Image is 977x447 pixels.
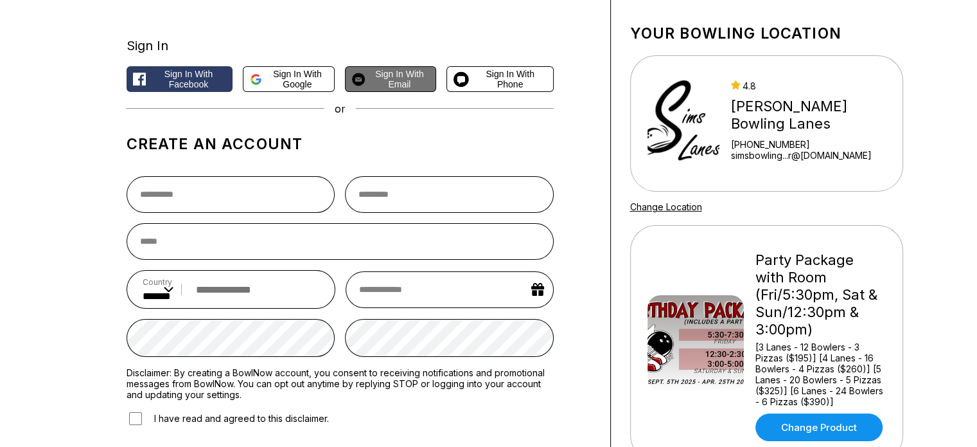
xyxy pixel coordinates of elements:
[630,24,903,42] h1: Your bowling location
[755,414,883,441] a: Change Product
[127,410,329,427] label: I have read and agreed to this disclaimer.
[143,277,173,287] label: Country
[243,66,334,92] button: Sign in with Google
[731,139,896,150] div: [PHONE_NUMBER]
[127,367,554,400] label: Disclaimer: By creating a BowlNow account, you consent to receiving notifications and promotional...
[446,66,554,92] button: Sign in with Phone
[647,295,744,392] img: Party Package with Room (Fri/5:30pm, Sat & Sun/12:30pm & 3:00pm)
[267,69,328,89] span: Sign in with Google
[127,66,233,92] button: Sign in with Facebook
[370,69,429,89] span: Sign in with Email
[731,98,896,132] div: [PERSON_NAME] Bowling Lanes
[731,80,896,91] div: 4.8
[127,135,554,153] h1: Create an account
[630,201,702,212] a: Change Location
[731,150,896,161] a: simsbowling...r@[DOMAIN_NAME]
[474,69,547,89] span: Sign in with Phone
[127,38,554,53] div: Sign In
[151,69,227,89] span: Sign in with Facebook
[755,342,886,407] div: [3 Lanes - 12 Bowlers - 3 Pizzas ($195)] [4 Lanes - 16 Bowlers - 4 Pizzas ($260)] [5 Lanes - 20 B...
[345,66,436,92] button: Sign in with Email
[127,102,554,115] div: or
[647,75,720,172] img: Sims Bowling Lanes
[129,412,142,425] input: I have read and agreed to this disclaimer.
[755,251,886,338] div: Party Package with Room (Fri/5:30pm, Sat & Sun/12:30pm & 3:00pm)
